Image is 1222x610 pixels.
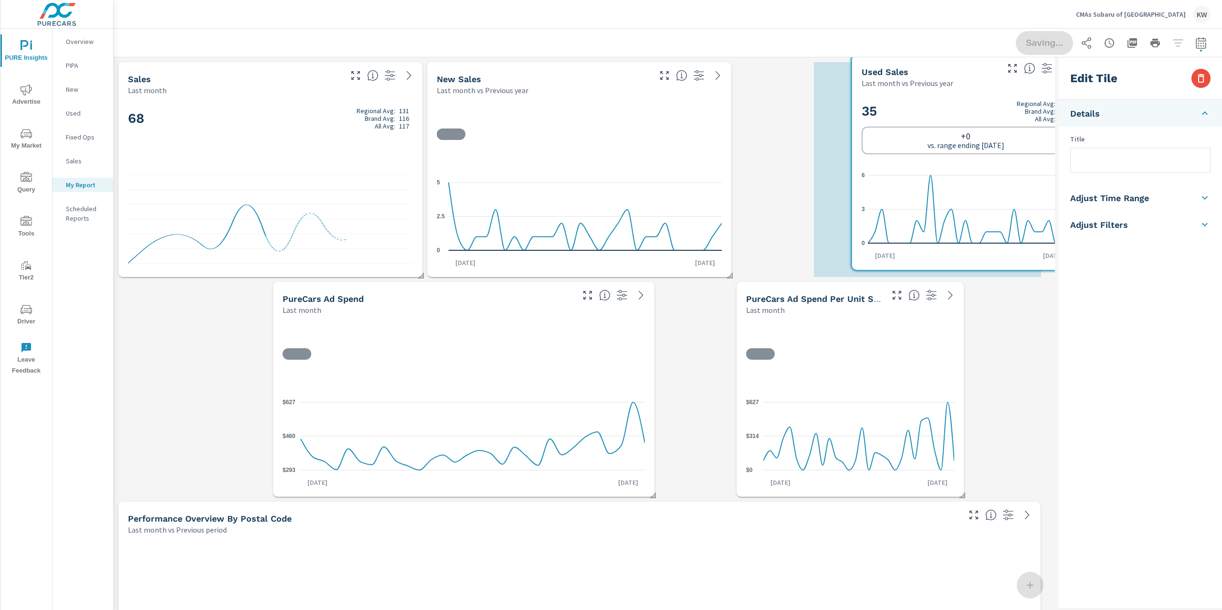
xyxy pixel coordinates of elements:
[283,304,321,316] p: Last month
[961,131,970,141] h6: +0
[365,115,395,122] p: Brand Avg:
[985,509,997,521] span: Understand performance data by postal code. Individual postal codes can be selected and expanded ...
[1005,61,1020,76] button: Make Fullscreen
[868,251,902,260] p: [DATE]
[746,399,759,406] text: $627
[53,154,113,168] div: Sales
[746,294,887,304] h5: PureCars Ad Spend Per Unit Sold
[399,107,409,115] p: 131
[862,171,865,178] text: 6
[1191,33,1211,53] button: Select Date Range
[1024,63,1035,74] span: Number of vehicles sold by the dealership over the selected date range. [Source: This data is sou...
[283,432,295,439] text: $460
[53,58,113,73] div: PIPA
[3,260,49,283] span: Tier2
[1017,100,1055,107] p: Regional Avg:
[3,304,49,327] span: Driver
[862,100,1070,123] h2: 35
[128,107,413,130] h2: 68
[1077,33,1096,53] button: Share Report
[367,70,379,81] span: Number of vehicles sold by the dealership over the selected date range. [Source: This data is sou...
[1070,70,1117,86] h3: Edit Tile
[746,466,753,473] text: $0
[889,288,905,303] button: Make Fullscreen
[0,29,52,380] div: nav menu
[53,178,113,192] div: My Report
[399,115,409,122] p: 116
[908,289,920,301] span: Average cost of advertising per each vehicle sold at the dealer over the selected date range. The...
[53,82,113,96] div: New
[746,432,759,439] text: $314
[437,179,440,185] text: 5
[1076,10,1186,19] p: CMAs Subaru of [GEOGRAPHIC_DATA]
[1036,251,1070,260] p: [DATE]
[66,156,105,166] p: Sales
[676,70,687,81] span: Number of vehicles sold by the dealership over the selected date range. [Source: This data is sou...
[3,172,49,195] span: Query
[657,68,672,83] button: Make Fullscreen
[66,85,105,94] p: New
[53,202,113,225] div: Scheduled Reports
[128,74,151,84] h5: Sales
[3,128,49,151] span: My Market
[1070,134,1211,144] p: Title
[401,68,417,83] a: See more details in report
[66,61,105,70] p: PIPA
[283,466,295,473] text: $293
[3,40,49,64] span: PURE Insights
[1020,507,1035,523] a: See more details in report
[746,304,785,316] p: Last month
[3,342,49,376] span: Leave Feedback
[449,258,482,268] p: [DATE]
[1070,193,1149,203] h5: Adjust Time Range
[375,122,395,130] p: All Avg:
[611,478,645,487] p: [DATE]
[580,288,595,303] button: Make Fullscreen
[66,37,105,46] p: Overview
[128,514,292,524] h5: Performance Overview By Postal Code
[53,106,113,120] div: Used
[862,239,865,246] text: 0
[128,524,227,535] p: Last month vs Previous period
[301,478,334,487] p: [DATE]
[599,289,611,301] span: Total cost of media for all PureCars channels for the selected dealership group over the selected...
[437,213,445,219] text: 2.5
[437,246,440,253] text: 0
[53,130,113,144] div: Fixed Ops
[53,34,113,49] div: Overview
[927,141,1004,150] p: vs. range ending [DATE]
[66,108,105,118] p: Used
[357,107,395,115] p: Regional Avg:
[66,132,105,142] p: Fixed Ops
[862,205,865,212] text: 3
[128,85,167,96] p: Last month
[1146,33,1165,53] button: Print Report
[1070,108,1100,119] h5: Details
[437,74,481,84] h5: New Sales
[283,294,364,304] h5: PureCars Ad Spend
[283,399,295,406] text: $627
[921,478,954,487] p: [DATE]
[862,77,953,89] p: Last month vs Previous year
[943,288,958,303] a: See more details in report
[633,288,649,303] a: See more details in report
[1123,33,1142,53] button: "Export Report to PDF"
[862,67,908,77] h5: Used Sales
[437,85,528,96] p: Last month vs Previous year
[66,180,105,190] p: My Report
[764,478,797,487] p: [DATE]
[1025,107,1055,115] p: Brand Avg:
[3,216,49,239] span: Tools
[688,258,722,268] p: [DATE]
[399,122,409,130] p: 117
[710,68,726,83] a: See more details in report
[66,204,105,223] p: Scheduled Reports
[1070,219,1128,230] h5: Adjust Filters
[1035,115,1055,123] p: All Avg:
[1193,6,1211,23] div: KW
[3,84,49,107] span: Advertise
